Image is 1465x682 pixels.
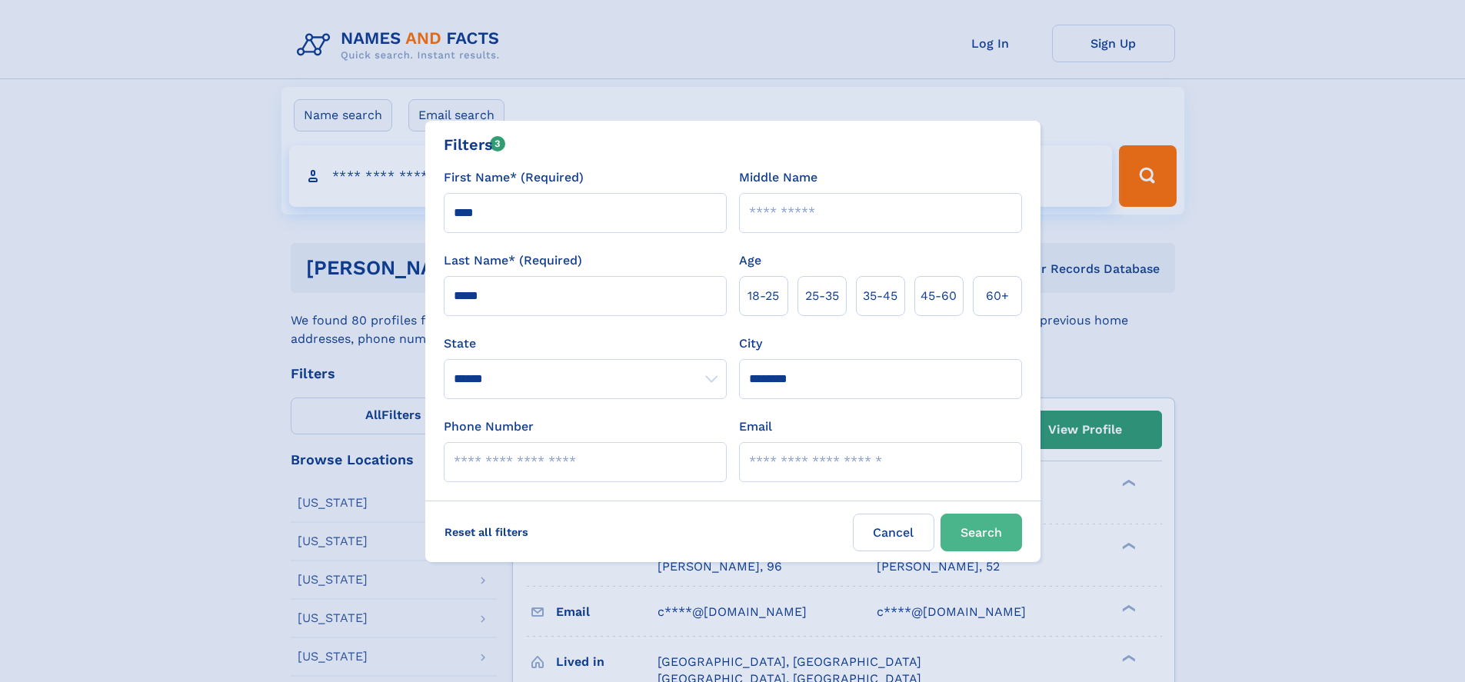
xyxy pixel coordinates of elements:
[853,514,934,551] label: Cancel
[986,287,1009,305] span: 60+
[444,168,584,187] label: First Name* (Required)
[444,334,727,353] label: State
[747,287,779,305] span: 18‑25
[739,168,817,187] label: Middle Name
[739,418,772,436] label: Email
[739,251,761,270] label: Age
[444,251,582,270] label: Last Name* (Required)
[941,514,1022,551] button: Search
[444,418,534,436] label: Phone Number
[739,334,762,353] label: City
[444,133,506,156] div: Filters
[921,287,957,305] span: 45‑60
[863,287,897,305] span: 35‑45
[435,514,538,551] label: Reset all filters
[805,287,839,305] span: 25‑35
